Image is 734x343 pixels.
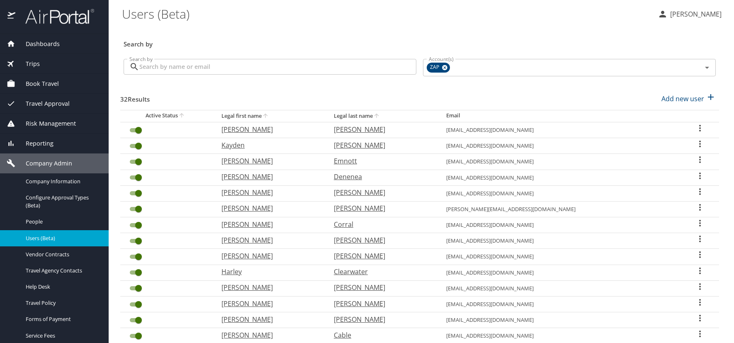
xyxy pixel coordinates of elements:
[26,234,99,242] span: Users (Beta)
[440,312,681,328] td: [EMAIL_ADDRESS][DOMAIN_NAME]
[26,332,99,340] span: Service Fees
[334,235,430,245] p: [PERSON_NAME]
[221,124,317,134] p: [PERSON_NAME]
[440,280,681,296] td: [EMAIL_ADDRESS][DOMAIN_NAME]
[26,218,99,226] span: People
[427,63,444,72] span: ZAP
[7,8,16,24] img: icon-airportal.png
[440,201,681,217] td: [PERSON_NAME][EMAIL_ADDRESS][DOMAIN_NAME]
[221,235,317,245] p: [PERSON_NAME]
[120,90,150,104] h3: 32 Results
[658,90,719,108] button: Add new user
[221,251,317,261] p: [PERSON_NAME]
[440,170,681,185] td: [EMAIL_ADDRESS][DOMAIN_NAME]
[122,1,651,27] h1: Users (Beta)
[215,110,327,122] th: Legal first name
[221,267,317,277] p: Harley
[120,110,215,122] th: Active Status
[327,110,440,122] th: Legal last name
[440,154,681,170] td: [EMAIL_ADDRESS][DOMAIN_NAME]
[334,219,430,229] p: Corral
[221,299,317,309] p: [PERSON_NAME]
[440,249,681,265] td: [EMAIL_ADDRESS][DOMAIN_NAME]
[15,39,60,49] span: Dashboards
[668,9,722,19] p: [PERSON_NAME]
[26,315,99,323] span: Forms of Payment
[334,251,430,261] p: [PERSON_NAME]
[15,139,53,148] span: Reporting
[15,119,76,128] span: Risk Management
[334,314,430,324] p: [PERSON_NAME]
[334,282,430,292] p: [PERSON_NAME]
[221,330,317,340] p: [PERSON_NAME]
[15,99,70,108] span: Travel Approval
[440,122,681,138] td: [EMAIL_ADDRESS][DOMAIN_NAME]
[221,203,317,213] p: [PERSON_NAME]
[26,251,99,258] span: Vendor Contracts
[262,112,270,120] button: sort
[26,267,99,275] span: Travel Agency Contacts
[26,299,99,307] span: Travel Policy
[661,94,704,104] p: Add new user
[440,110,681,122] th: Email
[440,265,681,280] td: [EMAIL_ADDRESS][DOMAIN_NAME]
[26,194,99,209] span: Configure Approval Types (Beta)
[440,233,681,249] td: [EMAIL_ADDRESS][DOMAIN_NAME]
[373,112,381,120] button: sort
[15,59,40,68] span: Trips
[15,159,72,168] span: Company Admin
[334,203,430,213] p: [PERSON_NAME]
[440,217,681,233] td: [EMAIL_ADDRESS][DOMAIN_NAME]
[440,297,681,312] td: [EMAIL_ADDRESS][DOMAIN_NAME]
[221,282,317,292] p: [PERSON_NAME]
[334,330,430,340] p: Cable
[427,63,450,73] div: ZAP
[26,283,99,291] span: Help Desk
[654,7,725,22] button: [PERSON_NAME]
[221,140,317,150] p: Kayden
[221,314,317,324] p: [PERSON_NAME]
[440,138,681,154] td: [EMAIL_ADDRESS][DOMAIN_NAME]
[124,34,716,49] h3: Search by
[26,178,99,185] span: Company Information
[221,219,317,229] p: [PERSON_NAME]
[440,185,681,201] td: [EMAIL_ADDRESS][DOMAIN_NAME]
[334,267,430,277] p: Clearwater
[334,187,430,197] p: [PERSON_NAME]
[701,62,713,73] button: Open
[15,79,59,88] span: Book Travel
[221,187,317,197] p: [PERSON_NAME]
[334,172,430,182] p: Denenea
[139,59,416,75] input: Search by name or email
[16,8,94,24] img: airportal-logo.png
[221,172,317,182] p: [PERSON_NAME]
[178,112,186,120] button: sort
[221,156,317,166] p: [PERSON_NAME]
[334,156,430,166] p: Emnott
[334,124,430,134] p: [PERSON_NAME]
[334,140,430,150] p: [PERSON_NAME]
[334,299,430,309] p: [PERSON_NAME]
